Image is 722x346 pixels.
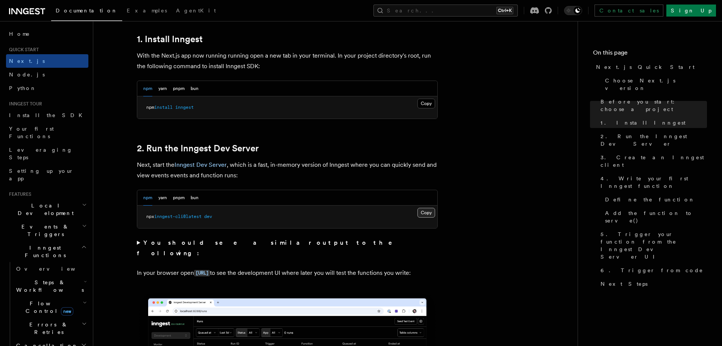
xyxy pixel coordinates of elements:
[6,54,88,68] a: Next.js
[6,244,81,259] span: Inngest Functions
[6,202,82,217] span: Local Development
[61,307,73,316] span: new
[146,214,154,219] span: npx
[602,206,707,227] a: Add the function to serve()
[598,277,707,291] a: Next Steps
[175,105,194,110] span: inngest
[601,133,707,148] span: 2. Run the Inngest Dev Server
[13,300,83,315] span: Flow Control
[6,47,39,53] span: Quick start
[595,5,663,17] a: Contact sales
[417,208,435,218] button: Copy
[137,160,438,181] p: Next, start the , which is a fast, in-memory version of Inngest where you can quickly send and vi...
[593,60,707,74] a: Next.js Quick Start
[127,8,167,14] span: Examples
[191,190,199,206] button: bun
[13,279,84,294] span: Steps & Workflows
[598,227,707,264] a: 5. Trigger your function from the Inngest Dev Server UI
[171,2,220,20] a: AgentKit
[143,190,152,206] button: npm
[13,321,82,336] span: Errors & Retries
[137,34,203,44] a: 1. Install Inngest
[601,267,703,274] span: 6. Trigger from code
[9,168,74,181] span: Setting up your app
[564,6,582,15] button: Toggle dark mode
[9,58,45,64] span: Next.js
[598,95,707,116] a: Before you start: choose a project
[605,196,695,203] span: Define the function
[9,147,73,160] span: Leveraging Steps
[173,81,185,96] button: pnpm
[6,122,88,143] a: Your first Functions
[6,143,88,164] a: Leveraging Steps
[6,191,31,197] span: Features
[598,130,707,151] a: 2. Run the Inngest Dev Server
[6,101,42,107] span: Inngest tour
[6,164,88,185] a: Setting up your app
[602,74,707,95] a: Choose Next.js version
[6,68,88,81] a: Node.js
[373,5,518,17] button: Search...Ctrl+K
[146,105,154,110] span: npm
[6,27,88,41] a: Home
[601,230,707,261] span: 5. Trigger your function from the Inngest Dev Server UI
[598,116,707,130] a: 1. Install Inngest
[194,269,210,276] a: [URL]
[9,72,45,78] span: Node.js
[601,280,648,288] span: Next Steps
[598,172,707,193] a: 4. Write your first Inngest function
[137,239,403,257] strong: You should see a similar output to the following:
[593,48,707,60] h4: On this page
[137,268,438,279] p: In your browser open to see the development UI where later you will test the functions you write:
[137,143,259,154] a: 2. Run the Inngest Dev Server
[154,214,202,219] span: inngest-cli@latest
[122,2,171,20] a: Examples
[204,214,212,219] span: dev
[417,99,435,108] button: Copy
[602,193,707,206] a: Define the function
[6,108,88,122] a: Install the SDK
[6,220,88,241] button: Events & Triggers
[154,105,173,110] span: install
[158,190,167,206] button: yarn
[605,209,707,224] span: Add the function to serve()
[176,8,216,14] span: AgentKit
[9,85,36,91] span: Python
[191,81,199,96] button: bun
[666,5,716,17] a: Sign Up
[13,262,88,276] a: Overview
[51,2,122,21] a: Documentation
[13,297,88,318] button: Flow Controlnew
[598,151,707,172] a: 3. Create an Inngest client
[173,190,185,206] button: pnpm
[6,223,82,238] span: Events & Triggers
[9,112,87,118] span: Install the SDK
[174,161,227,168] a: Inngest Dev Server
[137,50,438,72] p: With the Next.js app now running running open a new tab in your terminal. In your project directo...
[56,8,118,14] span: Documentation
[596,63,695,71] span: Next.js Quick Start
[194,270,210,276] code: [URL]
[605,77,707,92] span: Choose Next.js version
[9,126,54,139] span: Your first Functions
[601,175,707,190] span: 4. Write your first Inngest function
[601,98,707,113] span: Before you start: choose a project
[158,81,167,96] button: yarn
[16,266,94,272] span: Overview
[13,318,88,339] button: Errors & Retries
[601,154,707,169] span: 3. Create an Inngest client
[6,81,88,95] a: Python
[6,241,88,262] button: Inngest Functions
[601,119,686,127] span: 1. Install Inngest
[598,264,707,277] a: 6. Trigger from code
[9,30,30,38] span: Home
[137,238,438,259] summary: You should see a similar output to the following:
[496,7,513,14] kbd: Ctrl+K
[13,276,88,297] button: Steps & Workflows
[6,199,88,220] button: Local Development
[143,81,152,96] button: npm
